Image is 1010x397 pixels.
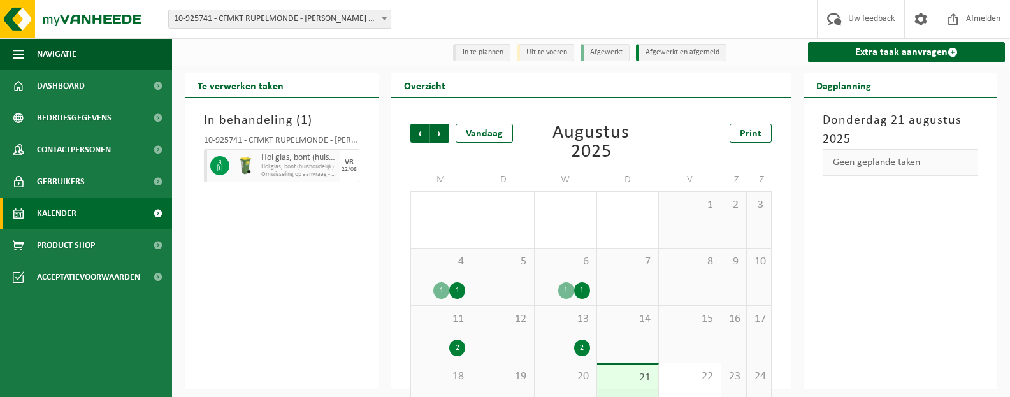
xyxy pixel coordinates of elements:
td: W [535,168,597,191]
div: 1 [574,282,590,299]
span: 14 [603,312,653,326]
span: 7 [603,255,653,269]
div: 2 [449,340,465,356]
span: 12 [479,312,528,326]
span: Dashboard [37,70,85,102]
span: 21 [603,371,653,385]
span: Bedrijfsgegevens [37,102,112,134]
td: Z [721,168,747,191]
span: 10 [753,255,765,269]
div: 22/08 [342,166,357,173]
div: 10-925741 - CFMKT RUPELMONDE - [PERSON_NAME] GROEP BASTIJNS - KRUIBEKE [204,136,359,149]
span: Acceptatievoorwaarden [37,261,140,293]
div: Augustus 2025 [532,124,650,162]
span: Omwisseling op aanvraag - op geplande route (incl. verwerking) [261,171,337,178]
span: 1 [665,198,714,212]
span: 20 [541,370,590,384]
td: M [410,168,473,191]
a: Print [730,124,772,143]
img: WB-0140-HPE-GN-50 [236,156,255,175]
span: 16 [728,312,740,326]
td: D [472,168,535,191]
li: Afgewerkt [581,44,630,61]
span: 8 [665,255,714,269]
span: 11 [417,312,466,326]
span: Hol glas, bont (huishoudelijk) [261,163,337,171]
span: 15 [665,312,714,326]
span: 1 [301,114,308,127]
span: Print [740,129,761,139]
li: Uit te voeren [517,44,574,61]
span: Volgende [430,124,449,143]
li: In te plannen [453,44,510,61]
span: Product Shop [37,229,95,261]
li: Afgewerkt en afgemeld [636,44,726,61]
span: 22 [665,370,714,384]
span: 6 [541,255,590,269]
div: Geen geplande taken [823,149,978,176]
span: 18 [417,370,466,384]
span: 4 [417,255,466,269]
a: Extra taak aanvragen [808,42,1005,62]
div: Vandaag [456,124,513,143]
span: 19 [479,370,528,384]
div: 1 [433,282,449,299]
span: 10-925741 - CFMKT RUPELMONDE - BASTIJNS VAN CEULEN GROEP BASTIJNS - KRUIBEKE [169,10,391,28]
h3: Donderdag 21 augustus 2025 [823,111,978,149]
span: 2 [728,198,740,212]
td: D [597,168,660,191]
span: 10-925741 - CFMKT RUPELMONDE - BASTIJNS VAN CEULEN GROEP BASTIJNS - KRUIBEKE [168,10,391,29]
div: 1 [449,282,465,299]
td: Z [747,168,772,191]
span: Vorige [410,124,429,143]
h2: Te verwerken taken [185,73,296,97]
span: Contactpersonen [37,134,111,166]
span: 3 [753,198,765,212]
div: VR [345,159,354,166]
span: Kalender [37,198,76,229]
div: 1 [558,282,574,299]
span: Navigatie [37,38,76,70]
td: V [659,168,721,191]
span: 9 [728,255,740,269]
span: Hol glas, bont (huishoudelijk) [261,153,337,163]
span: 17 [753,312,765,326]
span: 13 [541,312,590,326]
span: 24 [753,370,765,384]
h2: Dagplanning [804,73,884,97]
h2: Overzicht [391,73,458,97]
span: 5 [479,255,528,269]
span: 23 [728,370,740,384]
span: Gebruikers [37,166,85,198]
div: 2 [574,340,590,356]
h3: In behandeling ( ) [204,111,359,130]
